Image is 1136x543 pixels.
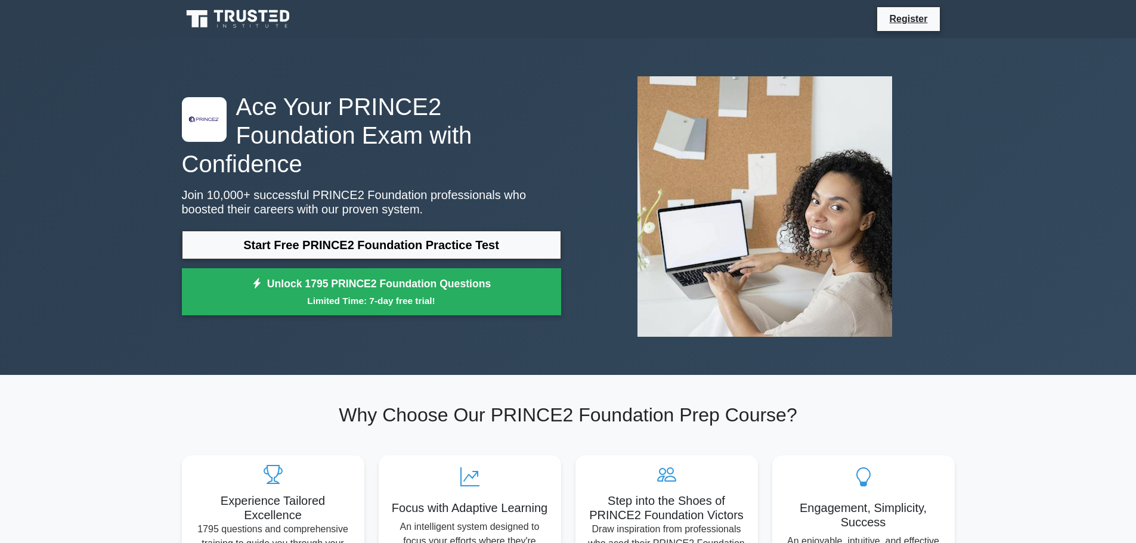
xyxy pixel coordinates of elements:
[197,294,546,308] small: Limited Time: 7-day free trial!
[182,268,561,316] a: Unlock 1795 PRINCE2 Foundation QuestionsLimited Time: 7-day free trial!
[182,404,955,426] h2: Why Choose Our PRINCE2 Foundation Prep Course?
[182,231,561,259] a: Start Free PRINCE2 Foundation Practice Test
[182,188,561,216] p: Join 10,000+ successful PRINCE2 Foundation professionals who boosted their careers with our prove...
[882,11,934,26] a: Register
[388,501,552,515] h5: Focus with Adaptive Learning
[782,501,945,529] h5: Engagement, Simplicity, Success
[182,92,561,178] h1: Ace Your PRINCE2 Foundation Exam with Confidence
[191,494,355,522] h5: Experience Tailored Excellence
[585,494,748,522] h5: Step into the Shoes of PRINCE2 Foundation Victors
